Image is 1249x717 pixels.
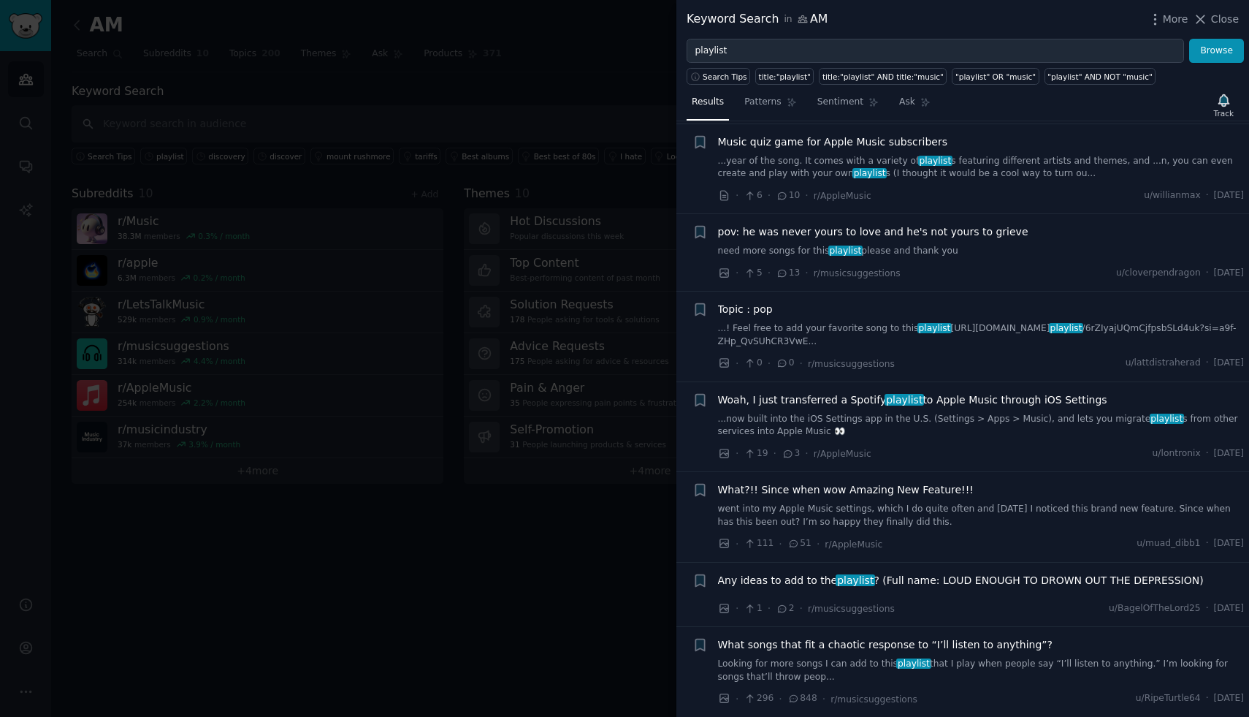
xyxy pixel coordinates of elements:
[736,536,738,552] span: ·
[814,268,901,278] span: r/musicsuggestions
[779,536,782,552] span: ·
[805,265,808,281] span: ·
[1214,692,1244,705] span: [DATE]
[718,134,947,150] a: Music quiz game for Apple Music subscribers
[768,188,771,203] span: ·
[1116,267,1201,280] span: u/cloverpendragon
[1214,267,1244,280] span: [DATE]
[782,447,800,460] span: 3
[744,537,774,550] span: 111
[1126,357,1201,370] span: u/lattdistraherad
[1206,357,1209,370] span: ·
[1109,602,1201,615] span: u/BagelOfTheLord25
[1206,692,1209,705] span: ·
[787,692,817,705] span: 848
[894,91,936,121] a: Ask
[718,413,1245,439] a: ...now built into the iOS Settings app in the U.S. (Settings > Apps > Music), and lets you migrat...
[1214,447,1244,460] span: [DATE]
[1153,447,1201,460] span: u/lontronix
[768,356,771,371] span: ·
[1206,602,1209,615] span: ·
[1211,12,1239,27] span: Close
[1144,189,1200,202] span: u/willianmax
[819,68,947,85] a: title:"playlist" AND title:"music"
[784,13,792,26] span: in
[822,691,825,707] span: ·
[718,245,1245,258] a: need more songs for thisplaylistplease and thank you
[822,72,944,82] div: title:"playlist" AND title:"music"
[687,68,750,85] button: Search Tips
[812,91,884,121] a: Sentiment
[718,658,1245,683] a: Looking for more songs I can add to thisplaylistthat I play when people say “I’ll listen to anyth...
[1214,537,1244,550] span: [DATE]
[718,637,1053,653] a: What songs that fit a chaotic response to “I’ll listen to anything”?
[1206,537,1209,550] span: ·
[718,392,1107,408] a: Woah, I just transferred a Spotifyplaylistto Apple Music through iOS Settings
[687,10,828,29] div: Keyword Search AM
[817,96,863,109] span: Sentiment
[718,573,1204,588] span: Any ideas to add to the ? (Full name: LOUD ENOUGH TO DROWN OUT THE DEPRESSION)
[774,446,776,461] span: ·
[1214,108,1234,118] div: Track
[1150,414,1184,424] span: playlist
[1136,692,1201,705] span: u/RipeTurtle64
[718,224,1028,240] a: pov: he was never yours to love and he's not yours to grieve
[736,446,738,461] span: ·
[687,91,729,121] a: Results
[718,155,1245,181] a: ...year of the song. It comes with a variety ofplaylists featuring different artists and themes, ...
[1189,39,1244,64] button: Browse
[952,68,1039,85] a: "playlist" OR "music"
[917,323,952,333] span: playlist
[1206,189,1209,202] span: ·
[1044,68,1156,85] a: "playlist" AND NOT "music"
[1163,12,1188,27] span: More
[776,357,794,370] span: 0
[899,96,915,109] span: Ask
[805,446,808,461] span: ·
[836,574,875,586] span: playlist
[787,537,811,550] span: 51
[1209,90,1239,121] button: Track
[1214,602,1244,615] span: [DATE]
[828,246,863,256] span: playlist
[736,601,738,616] span: ·
[1137,537,1201,550] span: u/muad_dibb1
[955,72,1036,82] div: "playlist" OR "music"
[814,449,871,459] span: r/AppleMusic
[800,356,803,371] span: ·
[718,482,974,498] a: What?!! Since when wow Amazing New Feature!!!
[1049,323,1083,333] span: playlist
[1147,12,1188,27] button: More
[744,447,768,460] span: 19
[736,691,738,707] span: ·
[718,322,1245,348] a: ...! Feel free to add your favorite song to thisplaylist[URL][DOMAIN_NAME]playlist/6rZIyajUQmCjfp...
[1206,267,1209,280] span: ·
[896,659,931,669] span: playlist
[776,267,800,280] span: 13
[817,536,820,552] span: ·
[779,691,782,707] span: ·
[1214,189,1244,202] span: [DATE]
[718,503,1245,528] a: went into my Apple Music settings, which I do quite often and [DATE] I noticed this brand new fea...
[718,573,1204,588] a: Any ideas to add to theplaylist? (Full name: LOUD ENOUGH TO DROWN OUT THE DEPRESSION)
[768,265,771,281] span: ·
[805,188,808,203] span: ·
[744,96,781,109] span: Patterns
[736,356,738,371] span: ·
[768,601,771,616] span: ·
[1047,72,1153,82] div: "playlist" AND NOT "music"
[814,191,871,201] span: r/AppleMusic
[739,91,801,121] a: Patterns
[800,601,803,616] span: ·
[736,265,738,281] span: ·
[852,168,887,178] span: playlist
[736,188,738,203] span: ·
[744,602,762,615] span: 1
[744,189,762,202] span: 6
[718,302,773,317] a: Topic : pop
[776,602,794,615] span: 2
[825,539,882,550] span: r/AppleMusic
